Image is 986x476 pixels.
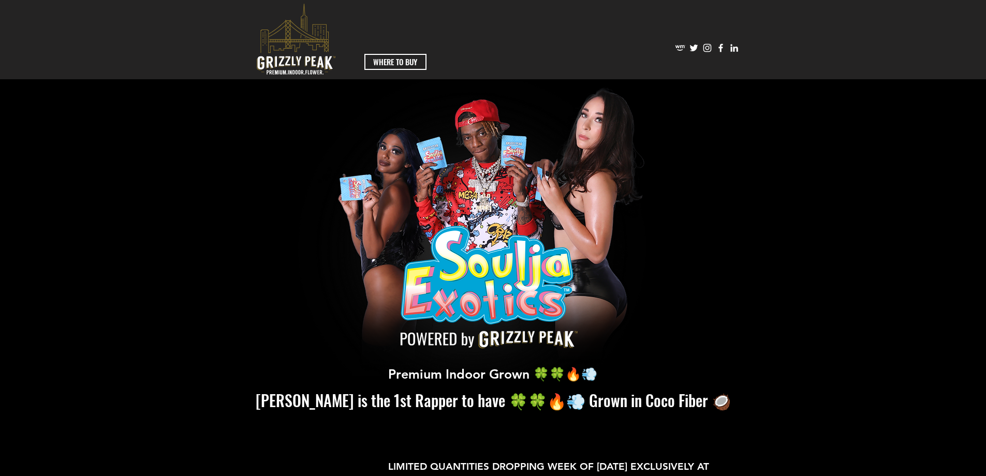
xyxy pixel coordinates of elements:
img: Facebook [715,42,726,53]
img: Twitter [688,42,699,53]
img: Soulja-Exotics [295,79,692,376]
span: WHERE TO BUY [373,56,417,67]
img: Likedin [729,42,740,53]
span: Premium Indoor Grown 🍀🍀🔥💨 [388,366,597,382]
a: WHERE TO BUY [364,54,426,70]
span: [PERSON_NAME] is the 1st Rapper to have 🍀🍀🔥💨 Grown in Coco Fiber 🥥 [256,388,731,412]
img: weedmaps [675,42,686,53]
img: Instagram [702,42,713,53]
ul: Social Bar [675,42,740,53]
img: SOULJA-POWERED-GRIZZLY-PEAK.png [400,226,578,350]
svg: premium-indoor-flower [257,4,335,75]
span: LIMITED QUANTITIES DROPPING WEEK OF [DATE] EXCLUSIVELY AT [388,460,709,472]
